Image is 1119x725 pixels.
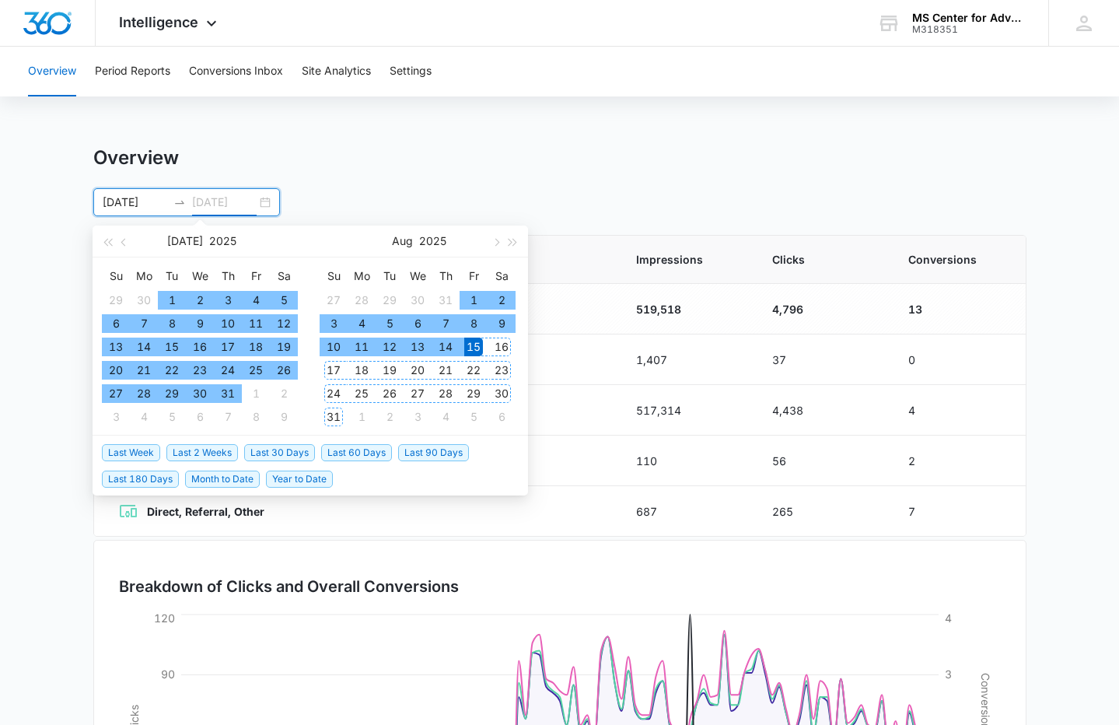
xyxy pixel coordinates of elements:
[636,251,735,268] span: Impressions
[270,264,298,289] th: Sa
[376,264,404,289] th: Tu
[324,408,343,426] div: 31
[242,405,270,429] td: 2025-08-08
[464,361,483,380] div: 22
[191,361,209,380] div: 23
[242,264,270,289] th: Fr
[321,444,392,461] span: Last 60 Days
[135,408,153,426] div: 4
[147,505,264,518] strong: Direct, Referral, Other
[135,291,153,310] div: 30
[158,335,186,359] td: 2025-07-15
[130,359,158,382] td: 2025-07-21
[270,405,298,429] td: 2025-08-09
[432,382,460,405] td: 2025-08-28
[488,312,516,335] td: 2025-08-09
[191,291,209,310] div: 2
[492,361,511,380] div: 23
[912,24,1026,35] div: account id
[890,334,1026,385] td: 0
[320,312,348,335] td: 2025-08-03
[135,361,153,380] div: 21
[460,264,488,289] th: Fr
[320,335,348,359] td: 2025-08-10
[102,382,130,405] td: 2025-07-27
[460,359,488,382] td: 2025-08-22
[166,444,238,461] span: Last 2 Weeks
[348,405,376,429] td: 2025-09-01
[130,264,158,289] th: Mo
[270,359,298,382] td: 2025-07-26
[275,408,293,426] div: 9
[28,47,76,96] button: Overview
[102,405,130,429] td: 2025-08-03
[185,471,260,488] span: Month to Date
[275,361,293,380] div: 26
[754,284,890,334] td: 4,796
[163,408,181,426] div: 5
[320,264,348,289] th: Su
[186,264,214,289] th: We
[380,408,399,426] div: 2
[324,314,343,333] div: 3
[107,384,125,403] div: 27
[219,384,237,403] div: 31
[376,335,404,359] td: 2025-08-12
[404,289,432,312] td: 2025-07-30
[163,338,181,356] div: 15
[432,312,460,335] td: 2025-08-07
[492,408,511,426] div: 6
[890,436,1026,486] td: 2
[163,361,181,380] div: 22
[617,385,754,436] td: 517,314
[432,359,460,382] td: 2025-08-21
[908,251,1001,268] span: Conversions
[219,314,237,333] div: 10
[380,361,399,380] div: 19
[324,338,343,356] div: 10
[320,359,348,382] td: 2025-08-17
[488,405,516,429] td: 2025-09-06
[464,314,483,333] div: 8
[214,264,242,289] th: Th
[419,226,446,257] button: 2025
[436,314,455,333] div: 7
[192,194,257,211] input: End date
[432,289,460,312] td: 2025-07-31
[352,338,371,356] div: 11
[488,289,516,312] td: 2025-08-02
[247,314,265,333] div: 11
[348,382,376,405] td: 2025-08-25
[158,405,186,429] td: 2025-08-05
[214,289,242,312] td: 2025-07-03
[163,314,181,333] div: 8
[163,384,181,403] div: 29
[191,338,209,356] div: 16
[158,312,186,335] td: 2025-07-08
[186,382,214,405] td: 2025-07-30
[119,575,459,598] h3: Breakdown of Clicks and Overall Conversions
[380,384,399,403] div: 26
[275,384,293,403] div: 2
[107,361,125,380] div: 20
[173,196,186,208] span: to
[890,284,1026,334] td: 13
[167,226,203,257] button: [DATE]
[408,361,427,380] div: 20
[107,408,125,426] div: 3
[320,405,348,429] td: 2025-08-31
[464,338,483,356] div: 15
[376,312,404,335] td: 2025-08-05
[189,47,283,96] button: Conversions Inbox
[214,405,242,429] td: 2025-08-07
[247,408,265,426] div: 8
[270,312,298,335] td: 2025-07-12
[275,314,293,333] div: 12
[214,382,242,405] td: 2025-07-31
[404,382,432,405] td: 2025-08-27
[186,405,214,429] td: 2025-08-06
[219,361,237,380] div: 24
[266,471,333,488] span: Year to Date
[102,471,179,488] span: Last 180 Days
[324,291,343,310] div: 27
